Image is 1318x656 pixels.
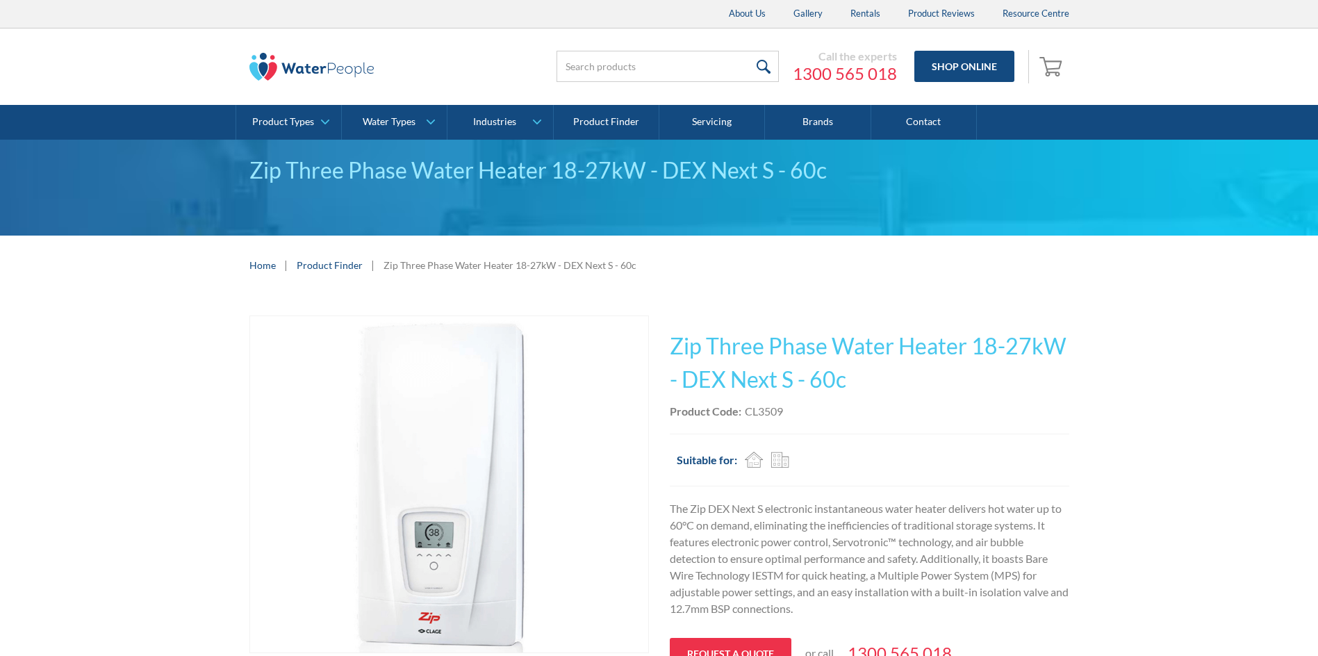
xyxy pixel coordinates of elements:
a: Product Types [236,105,341,140]
a: Brands [765,105,871,140]
div: Industries [473,116,516,128]
a: Contact [871,105,977,140]
a: Shop Online [914,51,1014,82]
div: CL3509 [745,403,783,420]
a: Servicing [659,105,765,140]
a: Home [249,258,276,272]
img: Zip Three Phase Water Heater 18-27kW - DEX Next S - 60c [281,316,618,653]
a: Product Finder [554,105,659,140]
a: Open cart [1036,50,1069,83]
a: 1300 565 018 [793,63,897,84]
img: shopping cart [1039,55,1066,77]
strong: Product Code: [670,404,741,418]
a: open lightbox [249,315,649,653]
p: The Zip DEX Next S electronic instantaneous water heater delivers hot water up to 60°C on demand,... [670,500,1069,617]
div: Zip Three Phase Water Heater 18-27kW - DEX Next S - 60c [384,258,636,272]
img: The Water People [249,53,374,81]
div: | [370,256,377,273]
input: Search products [557,51,779,82]
div: Product Types [252,116,314,128]
a: Product Finder [297,258,363,272]
h1: Zip Three Phase Water Heater 18-27kW - DEX Next S - 60c [670,329,1069,396]
h2: Suitable for: [677,452,737,468]
div: Call the experts [793,49,897,63]
div: Zip Three Phase Water Heater 18-27kW - DEX Next S - 60c [249,154,1069,187]
a: Industries [447,105,552,140]
div: Water Types [363,116,415,128]
div: | [283,256,290,273]
a: Water Types [342,105,447,140]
